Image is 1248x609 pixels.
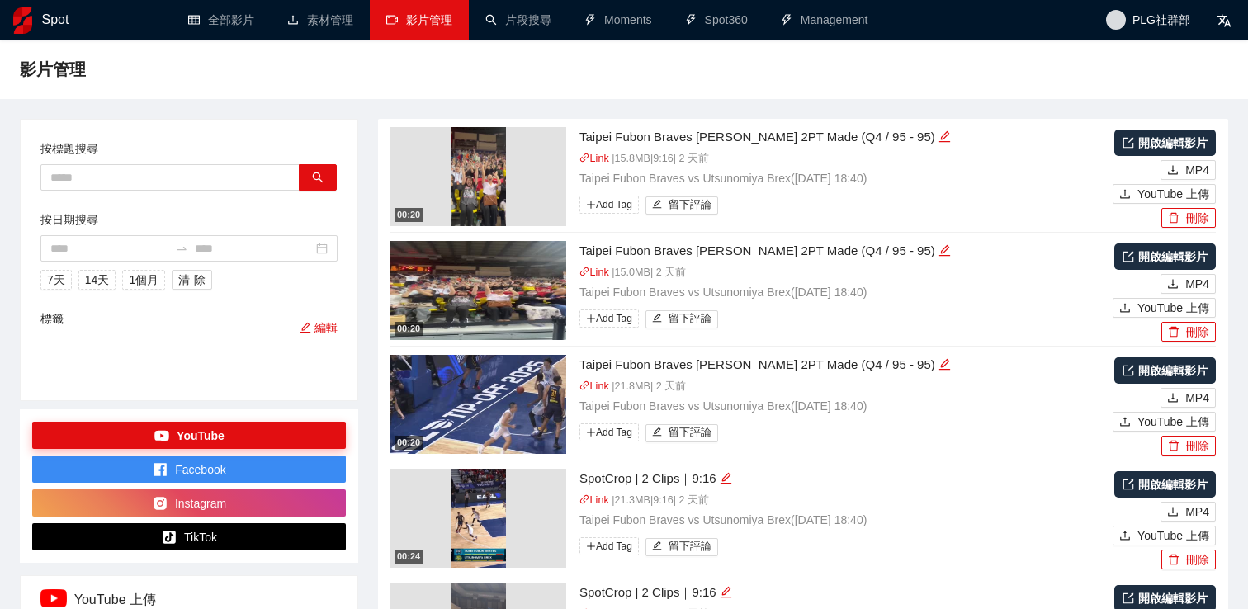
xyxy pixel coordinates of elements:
span: delete [1168,440,1179,453]
button: search [299,164,337,191]
span: edit [652,427,663,439]
div: 編輯 [938,127,951,147]
span: export [1123,479,1134,490]
p: | 21.3 MB | 9:16 | 2 天前 [579,493,1113,509]
div: Taipei Fubon Braves [PERSON_NAME] 2PT Made (Q4 / 95 - 95) [579,355,1113,375]
p: | 15.0 MB | 2 天前 [579,265,1113,281]
button: TikTok [32,523,346,550]
span: download [1167,506,1179,519]
a: linkLink [579,380,609,392]
span: delete [1168,554,1179,567]
button: delete刪除 [1161,322,1216,342]
span: MP4 [1185,503,1209,521]
span: delete [1168,212,1179,225]
button: 1個月 [122,270,165,290]
span: export [1123,251,1134,262]
span: 7 [47,271,54,289]
div: 00:20 [395,208,423,222]
a: linkLink [579,494,609,506]
span: to [175,242,188,255]
div: Taipei Fubon Braves [PERSON_NAME] 2PT Made (Q4 / 95 - 95) [579,127,1113,147]
span: MP4 [1185,275,1209,293]
span: YouTube 上傳 [1137,413,1209,431]
span: edit [652,199,663,211]
button: downloadMP4 [1161,274,1216,294]
button: Instagram [32,489,346,517]
a: 開啟編輯影片 [1114,243,1216,270]
p: Taipei Fubon Braves vs Utsunomiya Brex ( [DATE] 18:40 ) [579,511,1113,529]
a: thunderboltMoments [584,13,652,26]
span: Add Tag [579,423,639,441]
span: export [1123,137,1134,149]
span: plus [586,200,596,210]
button: YouTube [32,422,346,449]
span: 14 [85,271,98,289]
span: export [1123,592,1134,604]
a: table全部影片 [188,13,254,26]
span: YouTube 上傳 [1137,526,1209,545]
button: Facebook [32,456,346,483]
button: 清除 [172,270,212,290]
img: 643d2959-fc6b-440f-a7b3-4af1708d7450.jpg [451,469,507,568]
a: 編輯 [300,321,338,334]
div: 編輯 [938,355,951,375]
span: edit [720,472,732,484]
span: link [579,267,590,277]
p: | 15.8 MB | 9:16 | 2 天前 [579,151,1113,168]
span: edit [652,541,663,553]
span: video-camera [386,14,398,26]
button: edit留下評論 [645,538,719,556]
a: 開啟編輯影片 [1114,357,1216,384]
img: b6b68708-9eec-415f-827d-b74d7e838caa.jpg [451,127,507,226]
a: linkLink [579,267,609,278]
span: 影片管理 [20,56,86,83]
button: edit留下評論 [645,424,719,442]
span: plus [586,314,596,323]
button: edit留下評論 [645,196,719,215]
div: 00:20 [395,436,423,450]
span: Facebook [175,460,225,479]
label: 按日期搜尋 [40,210,98,229]
span: search [312,172,324,185]
div: 編輯 [720,469,732,489]
img: ipTCn+eVMsQAAAAASUVORK5CYII= [40,589,67,607]
button: delete刪除 [1161,550,1216,569]
p: Taipei Fubon Braves vs Utsunomiya Brex ( [DATE] 18:40 ) [579,397,1113,415]
span: upload [1119,302,1131,315]
span: download [1167,392,1179,405]
span: Add Tag [579,537,639,555]
div: 00:24 [395,550,423,564]
span: delete [1168,326,1179,339]
button: 14天 [78,270,116,290]
a: 開啟編輯影片 [1114,130,1216,156]
span: TikTok [184,528,217,546]
span: export [1123,365,1134,376]
span: edit [720,586,732,598]
span: plus [586,541,596,551]
span: edit [938,358,951,371]
a: thunderboltManagement [781,13,868,26]
button: delete刪除 [1161,436,1216,456]
span: download [1167,278,1179,291]
span: edit [300,322,311,333]
span: edit [938,244,951,257]
label: 標籤 [40,309,64,328]
span: swap-right [175,242,188,255]
div: 編輯 [720,583,732,602]
a: search片段搜尋 [485,13,551,26]
button: uploadYouTube 上傳 [1113,526,1216,545]
button: uploadYouTube 上傳 [1113,298,1216,318]
span: Add Tag [579,309,639,328]
span: MP4 [1185,389,1209,407]
span: plus [586,427,596,437]
span: link [579,494,590,505]
a: linkLink [579,153,609,164]
span: edit [938,130,951,143]
button: uploadYouTube 上傳 [1113,412,1216,432]
span: upload [1119,416,1131,429]
span: link [579,153,590,163]
button: edit留下評論 [645,310,719,328]
p: Taipei Fubon Braves vs Utsunomiya Brex ( [DATE] 18:40 ) [579,283,1113,301]
span: 影片管理 [406,13,452,26]
button: uploadYouTube 上傳 [1113,184,1216,204]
